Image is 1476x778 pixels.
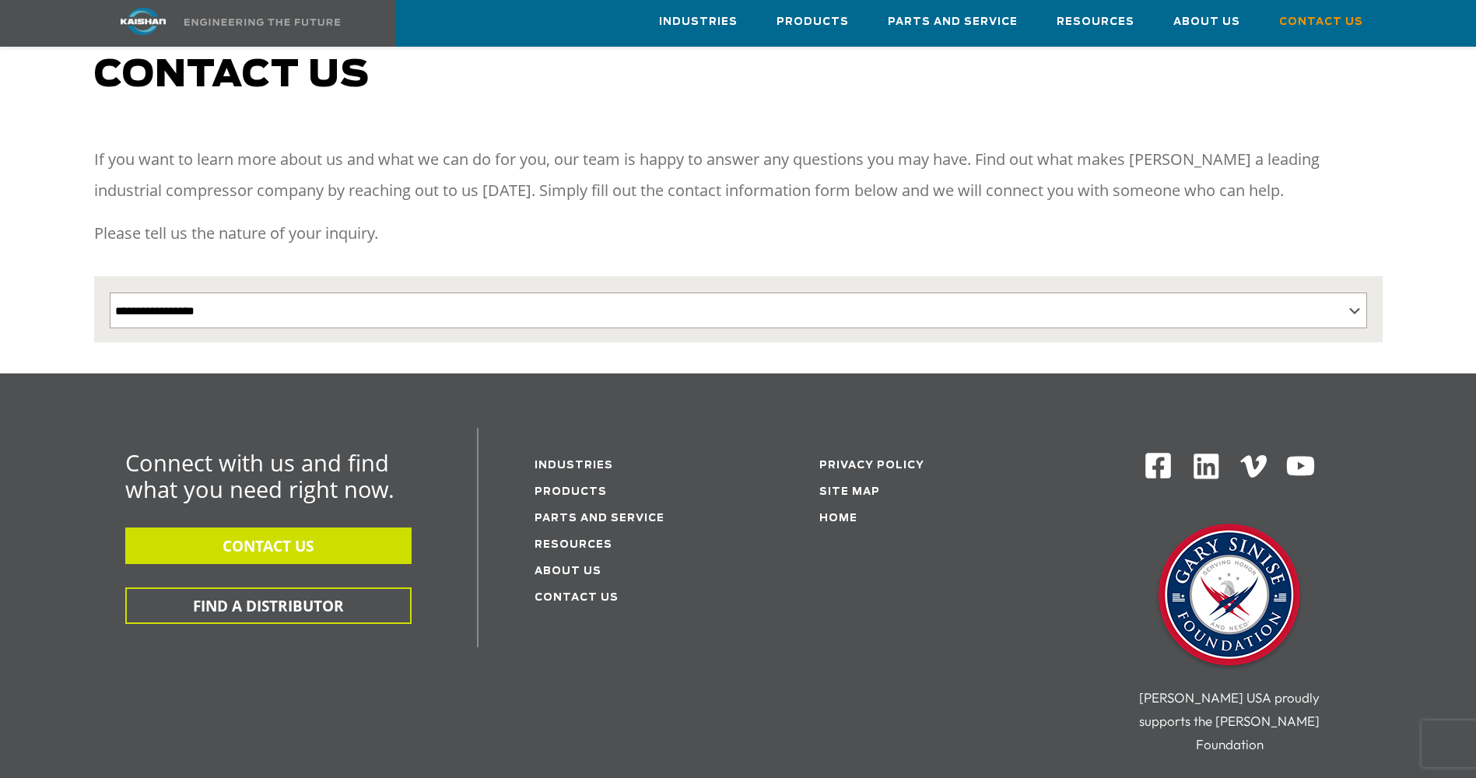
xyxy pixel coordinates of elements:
[94,144,1383,206] p: If you want to learn more about us and what we can do for you, our team is happy to answer any qu...
[125,447,394,504] span: Connect with us and find what you need right now.
[1240,455,1267,478] img: Vimeo
[94,218,1383,249] p: Please tell us the nature of your inquiry.
[819,461,924,471] a: Privacy Policy
[94,57,370,94] span: Contact us
[125,527,412,564] button: CONTACT US
[184,19,340,26] img: Engineering the future
[777,13,849,31] span: Products
[1057,13,1134,31] span: Resources
[1285,451,1316,482] img: Youtube
[1057,1,1134,43] a: Resources
[1139,689,1320,752] span: [PERSON_NAME] USA proudly supports the [PERSON_NAME] Foundation
[888,13,1018,31] span: Parts and Service
[1144,451,1173,480] img: Facebook
[777,1,849,43] a: Products
[535,461,613,471] a: Industries
[1191,451,1222,482] img: Linkedin
[659,13,738,31] span: Industries
[535,540,612,550] a: Resources
[85,8,202,35] img: kaishan logo
[1152,519,1307,675] img: Gary Sinise Foundation
[1173,13,1240,31] span: About Us
[125,587,412,624] button: FIND A DISTRIBUTOR
[888,1,1018,43] a: Parts and Service
[535,487,607,497] a: Products
[1279,1,1363,43] a: Contact Us
[819,487,880,497] a: Site Map
[535,593,619,603] a: Contact Us
[659,1,738,43] a: Industries
[535,513,664,524] a: Parts and service
[535,566,601,576] a: About Us
[819,513,857,524] a: Home
[1173,1,1240,43] a: About Us
[1279,13,1363,31] span: Contact Us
